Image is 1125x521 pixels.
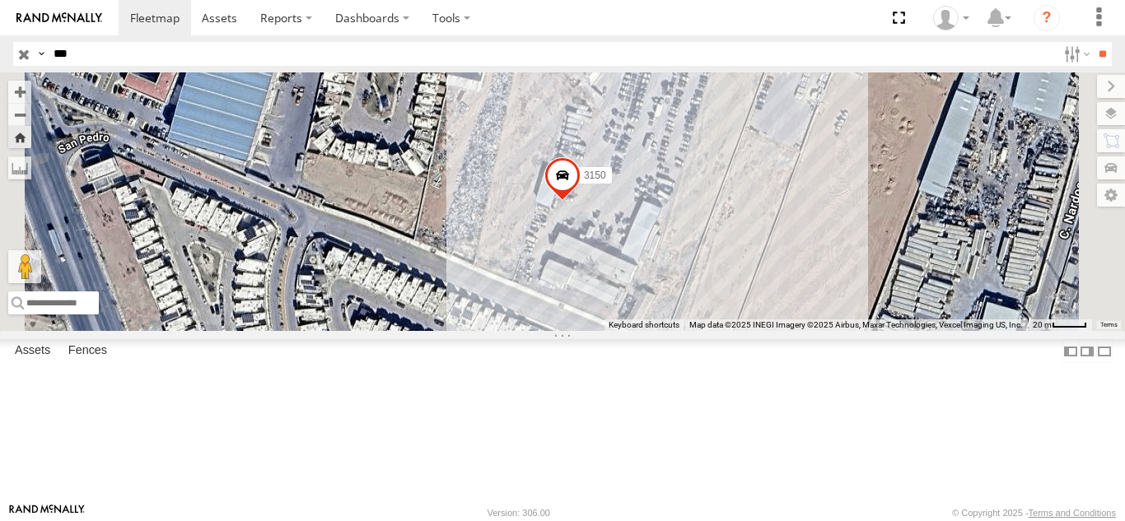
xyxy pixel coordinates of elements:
a: Terms and Conditions [1029,508,1116,518]
button: Map Scale: 20 m per 39 pixels [1028,319,1092,331]
label: Map Settings [1097,184,1125,207]
span: Map data ©2025 INEGI Imagery ©2025 Airbus, Maxar Technologies, Vexcel Imaging US, Inc. [689,320,1023,329]
i: ? [1034,5,1060,31]
label: Hide Summary Table [1096,339,1113,363]
label: Dock Summary Table to the Right [1079,339,1095,363]
img: rand-logo.svg [16,12,102,24]
a: Terms (opens in new tab) [1100,321,1118,328]
button: Zoom out [8,103,31,126]
label: Search Filter Options [1057,42,1093,66]
label: Dock Summary Table to the Left [1062,339,1079,363]
label: Search Query [35,42,48,66]
label: Measure [8,156,31,179]
label: Assets [7,340,58,363]
div: Version: 306.00 [488,508,550,518]
button: Zoom Home [8,126,31,148]
a: Visit our Website [9,505,85,521]
button: Keyboard shortcuts [609,319,679,331]
div: © Copyright 2025 - [952,508,1116,518]
span: 3150 [584,170,606,181]
button: Drag Pegman onto the map to open Street View [8,250,41,283]
button: Zoom in [8,81,31,103]
span: 20 m [1033,320,1052,329]
label: Fences [60,340,115,363]
div: Daniel Lupio [927,6,975,30]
